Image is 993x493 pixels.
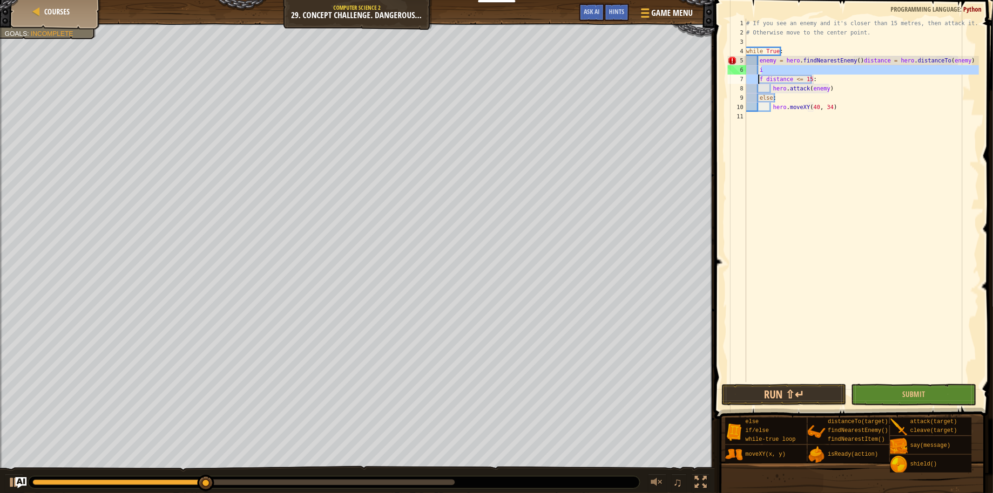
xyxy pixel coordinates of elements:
button: Ask AI [579,4,604,21]
div: 4 [728,47,746,56]
span: : [960,5,963,14]
span: isReady(action) [828,451,878,458]
span: attack(target) [910,418,957,425]
span: else [745,418,759,425]
span: Goals [5,30,27,37]
a: Courses [42,7,70,17]
span: findNearestEnemy() [828,427,888,434]
div: 1 [728,19,746,28]
span: ♫ [673,475,682,489]
div: 10 [728,103,746,112]
img: portrait.png [890,437,908,455]
span: Programming language [891,5,960,14]
div: 3 [728,37,746,47]
span: while-true loop [745,436,796,443]
button: Toggle fullscreen [691,474,710,493]
img: portrait.png [808,423,825,441]
span: Game Menu [651,7,693,19]
img: portrait.png [890,456,908,473]
span: Ask AI [584,7,600,16]
div: 7 [728,75,746,84]
img: portrait.png [808,446,825,464]
img: portrait.png [725,423,743,441]
button: Ctrl + P: Play [5,474,23,493]
button: Ask AI [15,477,27,488]
div: 6 [728,65,746,75]
span: shield() [910,461,937,467]
span: Python [963,5,981,14]
span: if/else [745,427,769,434]
button: Submit [851,384,976,405]
img: portrait.png [725,446,743,464]
span: moveXY(x, y) [745,451,785,458]
span: distanceTo(target) [828,418,888,425]
div: 2 [728,28,746,37]
span: Submit [902,389,925,399]
div: 8 [728,84,746,93]
span: cleave(target) [910,427,957,434]
span: findNearestItem() [828,436,885,443]
div: 11 [728,112,746,121]
span: Incomplete [31,30,73,37]
div: 5 [728,56,746,65]
div: 9 [728,93,746,103]
button: Run ⇧↵ [722,384,846,405]
button: Game Menu [634,4,698,26]
span: : [27,30,31,37]
span: Courses [45,7,70,17]
img: portrait.png [890,418,908,436]
button: ♫ [671,474,687,493]
span: say(message) [910,442,950,449]
span: Hints [609,7,624,16]
button: Adjust volume [648,474,667,493]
